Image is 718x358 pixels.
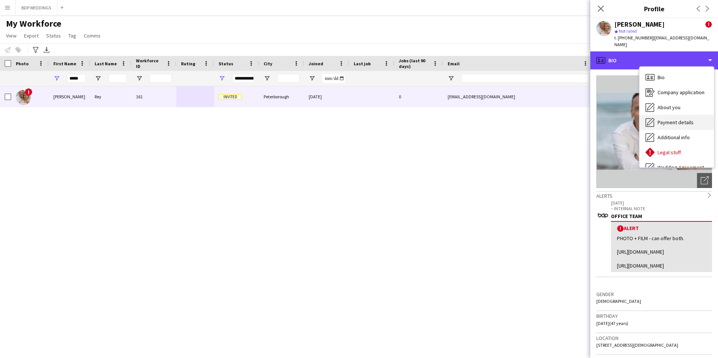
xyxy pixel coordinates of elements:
[67,74,86,83] input: First Name Filter Input
[68,32,76,39] span: Tag
[697,173,712,188] div: Open photos pop-in
[259,86,304,107] div: Peterborough
[640,70,714,85] div: Bio
[6,32,17,39] span: View
[596,191,712,199] div: Alerts
[90,86,131,107] div: Rey
[136,58,163,69] span: Workforce ID
[6,18,61,29] span: My Workforce
[131,86,176,107] div: 161
[596,298,641,304] span: [DEMOGRAPHIC_DATA]
[614,21,665,28] div: [PERSON_NAME]
[21,31,42,41] a: Export
[322,74,345,83] input: Joined Filter Input
[15,0,57,15] button: BDP WEDDINGS
[65,31,79,41] a: Tag
[617,225,624,232] span: !
[448,61,460,66] span: Email
[149,74,172,83] input: Workforce ID Filter Input
[219,61,233,66] span: Status
[81,31,104,41] a: Comms
[399,58,430,69] span: Jobs (last 90 days)
[596,313,712,319] h3: Birthday
[614,35,653,41] span: t. [PHONE_NUMBER]
[461,74,589,83] input: Email Filter Input
[24,32,39,39] span: Export
[448,75,454,82] button: Open Filter Menu
[611,200,712,206] p: [DATE]
[658,119,694,126] span: Payment details
[309,61,323,66] span: Joined
[596,335,712,341] h3: Location
[590,51,718,69] div: Bio
[49,86,90,107] div: [PERSON_NAME]
[640,160,714,175] div: Wedding Agreement
[84,32,101,39] span: Comms
[614,35,709,47] span: | [EMAIL_ADDRESS][DOMAIN_NAME]
[219,94,242,100] span: Invited
[658,74,665,81] span: Bio
[53,61,76,66] span: First Name
[277,74,300,83] input: City Filter Input
[658,134,690,141] span: Additional info
[658,164,704,171] span: Wedding Agreement
[617,225,706,232] div: Alert
[640,115,714,130] div: Payment details
[108,74,127,83] input: Last Name Filter Input
[596,291,712,298] h3: Gender
[354,61,371,66] span: Last job
[640,100,714,115] div: About you
[640,85,714,100] div: Company application
[705,21,712,28] span: !
[590,4,718,14] h3: Profile
[394,86,443,107] div: 0
[46,32,61,39] span: Status
[304,86,349,107] div: [DATE]
[619,28,637,34] span: Not rated
[16,90,31,105] img: Margo Rey
[95,61,117,66] span: Last Name
[3,31,20,41] a: View
[219,75,225,82] button: Open Filter Menu
[596,342,678,348] span: [STREET_ADDRESS][DEMOGRAPHIC_DATA]
[611,213,712,220] div: OFFICE TEAM
[95,75,101,82] button: Open Filter Menu
[443,86,593,107] div: [EMAIL_ADDRESS][DOMAIN_NAME]
[264,61,272,66] span: City
[611,206,712,211] p: – INTERNAL NOTE
[53,75,60,82] button: Open Filter Menu
[181,61,195,66] span: Rating
[136,75,143,82] button: Open Filter Menu
[25,88,32,96] span: !
[43,31,64,41] a: Status
[640,130,714,145] div: Additional info
[617,235,706,269] div: PHOTO + FILM - can offer both. [URL][DOMAIN_NAME] [URL][DOMAIN_NAME]
[640,145,714,160] div: Legal stuff
[596,320,628,326] span: [DATE] (47 years)
[596,75,712,188] img: Crew avatar or photo
[42,45,51,54] app-action-btn: Export XLSX
[309,75,315,82] button: Open Filter Menu
[658,149,681,156] span: Legal stuff
[16,61,29,66] span: Photo
[31,45,40,54] app-action-btn: Advanced filters
[658,104,680,111] span: About you
[658,89,704,96] span: Company application
[264,75,270,82] button: Open Filter Menu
